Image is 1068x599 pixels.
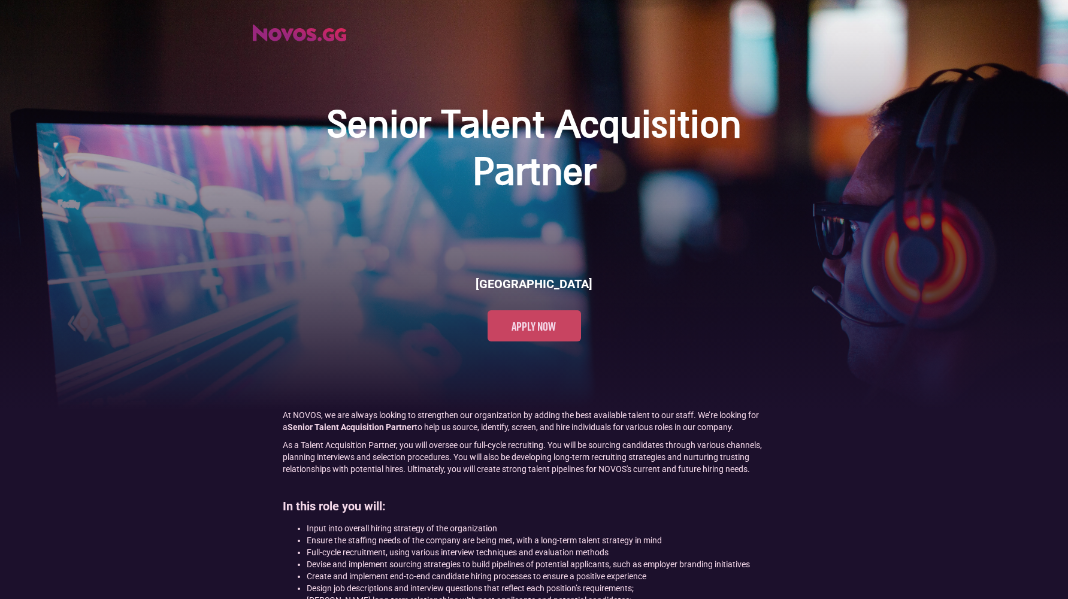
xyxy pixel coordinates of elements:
strong: Senior Talent Acquisition Partner [288,422,415,432]
li: Input into overall hiring strategy of the organization [307,522,786,534]
h6: [GEOGRAPHIC_DATA] [476,276,592,292]
strong: In this role you will: [283,499,386,513]
li: Design job descriptions and interview questions that reflect each position’s requirements; [307,582,786,594]
h1: Senior Talent Acquisition Partner [295,103,774,198]
p: As a Talent Acquisition Partner, you will oversee our full-cycle recruiting. You will be sourcing... [283,439,786,475]
li: Devise and implement sourcing strategies to build pipelines of potential applicants, such as empl... [307,558,786,570]
a: Apply now [488,310,581,341]
li: Ensure the staffing needs of the company are being met, with a long-term talent strategy in mind [307,534,786,546]
li: Create and implement end-to-end candidate hiring processes to ensure a positive experience [307,570,786,582]
p: At NOVOS, we are always looking to strengthen our organization by adding the best available talen... [283,409,786,433]
li: Full-cycle recruitment, using various interview techniques and evaluation methods [307,546,786,558]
